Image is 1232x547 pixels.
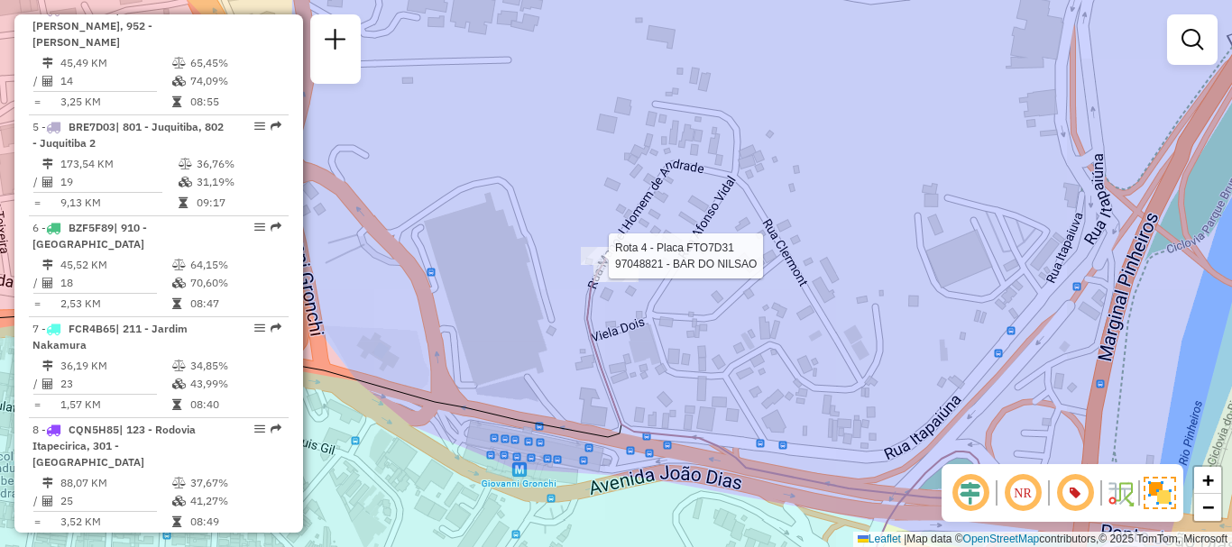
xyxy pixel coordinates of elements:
td: 45,52 KM [60,256,171,274]
a: Exibir filtros [1174,22,1210,58]
img: Fluxo de ruas [1106,479,1135,507]
td: 08:47 [189,295,280,313]
i: Distância Total [42,159,53,169]
td: 1,57 KM [60,396,171,414]
td: 88,07 KM [60,474,171,492]
td: 64,15% [189,256,280,274]
td: 19 [60,173,178,191]
td: 173,54 KM [60,155,178,173]
span: FTO7D31 [69,3,115,16]
em: Rota exportada [271,222,281,232]
i: % de utilização da cubagem [172,278,186,288]
td: 43,99% [189,375,280,393]
i: Total de Atividades [42,177,53,187]
td: 3,52 KM [60,513,171,531]
i: % de utilização do peso [172,360,186,371]
td: 37,67% [189,474,280,492]
td: / [32,274,41,292]
span: 4 - [32,3,152,49]
i: % de utilização do peso [172,478,186,488]
i: Total de Atividades [42,278,53,288]
span: | 211 - Jardim Nakamura [32,322,188,351]
td: 25 [60,492,171,510]
td: 08:40 [189,396,280,414]
td: / [32,72,41,90]
td: 9,13 KM [60,194,178,212]
img: Exibir/Ocultar setores [1144,477,1176,509]
td: 36,19 KM [60,357,171,375]
span: 7 - [32,322,188,351]
td: 41,27% [189,492,280,510]
td: 3,25 KM [60,93,171,111]
td: 70,60% [189,274,280,292]
td: = [32,295,41,313]
em: Opções [254,222,265,232]
a: Nova sessão e pesquisa [317,22,354,62]
i: % de utilização da cubagem [172,76,186,87]
div: Map data © contributors,© 2025 TomTom, Microsoft [853,532,1232,547]
td: 09:17 [196,194,281,212]
i: Total de Atividades [42,76,53,87]
td: 31,19% [196,173,281,191]
em: Opções [254,424,265,434]
em: Opções [254,323,265,333]
td: 36,76% [196,155,281,173]
em: Rota exportada [271,323,281,333]
i: Tempo total em rota [172,298,181,309]
span: Ocultar NR [1001,471,1044,515]
i: Tempo total em rota [172,96,181,107]
span: | 910 - [GEOGRAPHIC_DATA] [32,221,147,251]
i: % de utilização da cubagem [172,378,186,389]
a: Leaflet [858,533,901,545]
td: / [32,375,41,393]
i: % de utilização do peso [179,159,192,169]
i: % de utilização do peso [172,260,186,270]
td: 65,45% [189,54,280,72]
span: 6 - [32,221,147,251]
i: % de utilização da cubagem [179,177,192,187]
span: BRE7D03 [69,120,115,133]
span: | 801 - Juquitiba, 802 - Juquitiba 2 [32,120,224,150]
i: Total de Atividades [42,378,53,389]
i: Tempo total em rota [172,399,181,410]
td: 18 [60,274,171,292]
span: 8 - [32,423,196,469]
td: 74,09% [189,72,280,90]
span: | [904,533,906,545]
span: 5 - [32,120,224,150]
td: 34,85% [189,357,280,375]
em: Rota exportada [271,424,281,434]
span: BZF5F89 [69,221,114,234]
i: Distância Total [42,260,53,270]
td: 14 [60,72,171,90]
i: Distância Total [42,478,53,488]
em: Rota exportada [271,121,281,132]
td: 08:55 [189,93,280,111]
span: Exibir número da rota [1053,471,1097,515]
td: 45,49 KM [60,54,171,72]
i: Distância Total [42,58,53,68]
td: / [32,492,41,510]
td: = [32,396,41,414]
em: Opções [254,121,265,132]
td: 08:49 [189,513,280,531]
span: FCR4B65 [69,322,115,335]
i: Distância Total [42,360,53,371]
span: CQN5H85 [69,423,119,436]
i: % de utilização do peso [172,58,186,68]
i: Tempo total em rota [172,516,181,527]
span: Ocultar deslocamento [949,471,992,515]
a: OpenStreetMap [963,533,1040,545]
span: + [1202,469,1214,491]
a: Zoom in [1194,467,1221,494]
span: | 123 - Rodovia Itapecirica, 301 - [GEOGRAPHIC_DATA] [32,423,196,469]
td: = [32,513,41,531]
span: − [1202,496,1214,518]
td: = [32,194,41,212]
td: / [32,173,41,191]
span: | 951 - [PERSON_NAME], 952 - [PERSON_NAME] [32,3,152,49]
i: % de utilização da cubagem [172,496,186,506]
i: Total de Atividades [42,496,53,506]
a: Zoom out [1194,494,1221,521]
i: Tempo total em rota [179,197,188,208]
